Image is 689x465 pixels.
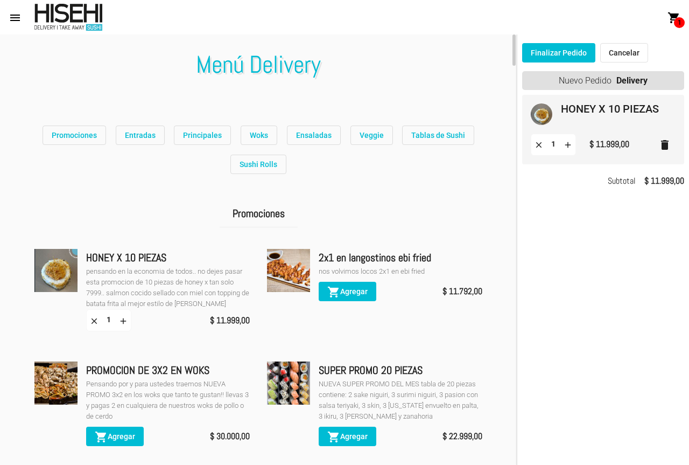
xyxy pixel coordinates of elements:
[600,43,648,63] button: Cancelar
[86,362,250,379] div: PROMOCION DE 3X2 EN WOKS
[327,287,368,296] span: Agregar
[86,379,250,422] div: Pensando por y para ustedes traemos NUEVA PROMO 3x2 en los woks que tanto te gustan!! llevas 3 y ...
[663,6,685,28] button: 1
[86,427,144,446] button: Agregar
[327,432,368,441] span: Agregar
[531,103,552,125] img: 2a2e4fc8-76c4-49c3-8e48-03e4afb00aef.jpeg
[210,429,250,444] span: $ 30.000,00
[89,316,99,325] mat-icon: clear
[522,43,595,63] button: Finalizar Pedido
[442,284,482,299] span: $ 11.792,00
[319,427,376,446] button: Agregar
[241,126,277,145] button: Woks
[608,173,636,189] span: Subtotal
[287,126,341,145] button: Ensaladas
[95,432,135,441] span: Agregar
[43,126,106,145] button: Promociones
[561,103,659,114] mat-card-title: HONEY X 10 PIEZAS
[402,126,474,145] button: Tablas de Sushi
[327,431,340,443] mat-icon: shopping_cart
[327,286,340,299] mat-icon: shopping_cart
[644,173,684,189] strong: $ 11.999,00
[267,362,310,405] img: b592dd6c-ce24-4abb-add9-a11adb66b5f2.jpeg
[34,362,78,405] img: 975b8145-67bb-4081-9ec6-7530a4e40487.jpg
[174,126,231,145] button: Principales
[522,71,684,90] div: Nuevo Pedido
[240,160,277,169] span: Sushi Rolls
[589,137,629,152] div: $ 11.999,00
[319,249,482,266] div: 2x1 en langostinos ebi fried
[118,316,128,325] mat-icon: add
[230,155,286,174] button: Sushi Rolls
[319,379,482,422] div: NUEVA SUPER PROMO DEL MES tabla de 20 piezas contiene: 2 sake niguiri, 3 surimi niguiri, 3 pasion...
[95,431,108,443] mat-icon: shopping_cart
[34,249,78,292] img: 2a2e4fc8-76c4-49c3-8e48-03e4afb00aef.jpeg
[125,131,156,140] span: Entradas
[319,362,482,379] div: SUPER PROMO 20 PIEZAS
[183,131,222,140] span: Principales
[563,140,573,149] mat-icon: add
[667,11,680,24] mat-icon: shopping_cart
[52,131,97,140] span: Promociones
[267,249,310,292] img: 36ae70a8-0357-4ab6-9c16-037de2f87b50.jpg
[319,266,482,277] div: nos volvimos locos 2x1 en ebi fried
[86,266,250,309] div: pensando en la economia de todos.. no dejes pasar esta promocion de 10 piezas de honey x tan solo...
[86,249,250,266] div: HONEY X 10 PIEZAS
[674,17,685,28] span: 1
[220,200,298,228] h2: Promociones
[442,429,482,444] span: $ 22.999,00
[296,131,332,140] span: Ensaladas
[658,138,671,151] mat-icon: delete
[350,126,393,145] button: Veggie
[210,313,250,328] span: $ 11.999,00
[319,282,376,301] button: Agregar
[250,131,268,140] span: Woks
[116,126,165,145] button: Entradas
[534,140,544,149] mat-icon: clear
[360,131,384,140] span: Veggie
[616,71,648,90] strong: Delivery
[411,131,465,140] span: Tablas de Sushi
[9,11,22,24] mat-icon: menu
